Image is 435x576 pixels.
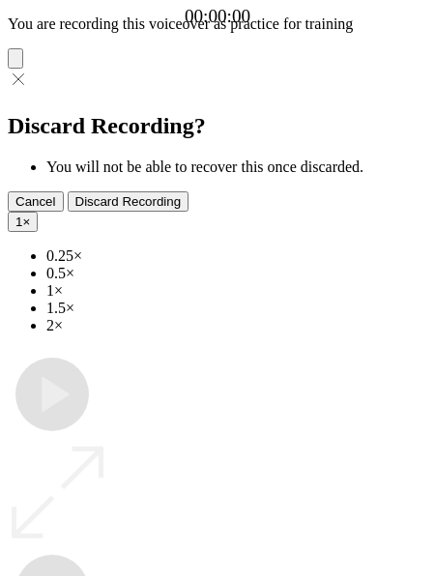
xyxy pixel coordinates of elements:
button: 1× [8,212,38,232]
li: You will not be able to recover this once discarded. [46,158,427,176]
li: 0.25× [46,247,427,265]
p: You are recording this voiceover as practice for training [8,15,427,33]
li: 1.5× [46,300,427,317]
li: 1× [46,282,427,300]
li: 0.5× [46,265,427,282]
button: Cancel [8,191,64,212]
a: 00:00:00 [185,6,250,27]
li: 2× [46,317,427,334]
button: Discard Recording [68,191,189,212]
h2: Discard Recording? [8,113,427,139]
span: 1 [15,215,22,229]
